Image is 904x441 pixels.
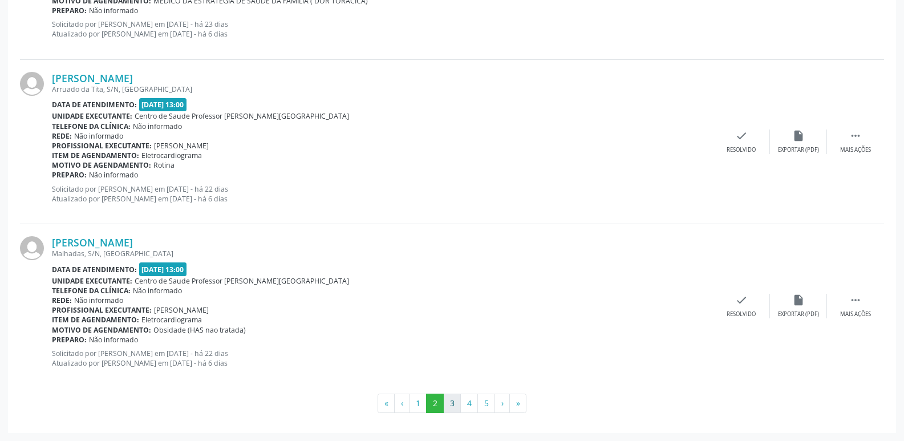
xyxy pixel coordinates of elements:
[133,122,182,131] span: Não informado
[133,286,182,296] span: Não informado
[52,335,87,345] b: Preparo:
[153,325,246,335] span: Obsidade (HAS nao tratada)
[727,310,756,318] div: Resolvido
[52,151,139,160] b: Item de agendamento:
[52,72,133,84] a: [PERSON_NAME]
[840,146,871,154] div: Mais ações
[135,276,349,286] span: Centro de Saude Professor [PERSON_NAME][GEOGRAPHIC_DATA]
[735,130,748,142] i: check
[52,249,713,258] div: Malhadas, S/N, [GEOGRAPHIC_DATA]
[52,141,152,151] b: Profissional executante:
[52,276,132,286] b: Unidade executante:
[840,310,871,318] div: Mais ações
[849,130,862,142] i: 
[52,170,87,180] b: Preparo:
[52,6,87,15] b: Preparo:
[460,394,478,413] button: Go to page 4
[52,122,131,131] b: Telefone da clínica:
[52,111,132,121] b: Unidade executante:
[89,335,138,345] span: Não informado
[792,130,805,142] i: insert_drive_file
[494,394,510,413] button: Go to next page
[52,100,137,110] b: Data de atendimento:
[89,6,138,15] span: Não informado
[52,160,151,170] b: Motivo de agendamento:
[141,315,202,325] span: Eletrocardiograma
[509,394,526,413] button: Go to last page
[20,394,884,413] ul: Pagination
[52,131,72,141] b: Rede:
[792,294,805,306] i: insert_drive_file
[52,325,151,335] b: Motivo de agendamento:
[20,72,44,96] img: img
[52,349,713,368] p: Solicitado por [PERSON_NAME] em [DATE] - há 22 dias Atualizado por [PERSON_NAME] em [DATE] - há 6...
[849,294,862,306] i: 
[52,315,139,325] b: Item de agendamento:
[52,286,131,296] b: Telefone da clínica:
[20,236,44,260] img: img
[394,394,410,413] button: Go to previous page
[52,236,133,249] a: [PERSON_NAME]
[52,19,713,39] p: Solicitado por [PERSON_NAME] em [DATE] - há 23 dias Atualizado por [PERSON_NAME] em [DATE] - há 6...
[778,146,819,154] div: Exportar (PDF)
[141,151,202,160] span: Eletrocardiograma
[52,184,713,204] p: Solicitado por [PERSON_NAME] em [DATE] - há 22 dias Atualizado por [PERSON_NAME] em [DATE] - há 6...
[443,394,461,413] button: Go to page 3
[778,310,819,318] div: Exportar (PDF)
[52,84,713,94] div: Arruado da Tita, S/N, [GEOGRAPHIC_DATA]
[135,111,349,121] span: Centro de Saude Professor [PERSON_NAME][GEOGRAPHIC_DATA]
[74,131,123,141] span: Não informado
[139,98,187,111] span: [DATE] 13:00
[153,160,175,170] span: Rotina
[477,394,495,413] button: Go to page 5
[74,296,123,305] span: Não informado
[52,296,72,305] b: Rede:
[426,394,444,413] button: Go to page 2
[409,394,427,413] button: Go to page 1
[52,265,137,274] b: Data de atendimento:
[154,141,209,151] span: [PERSON_NAME]
[52,305,152,315] b: Profissional executante:
[89,170,138,180] span: Não informado
[735,294,748,306] i: check
[154,305,209,315] span: [PERSON_NAME]
[378,394,395,413] button: Go to first page
[727,146,756,154] div: Resolvido
[139,262,187,276] span: [DATE] 13:00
